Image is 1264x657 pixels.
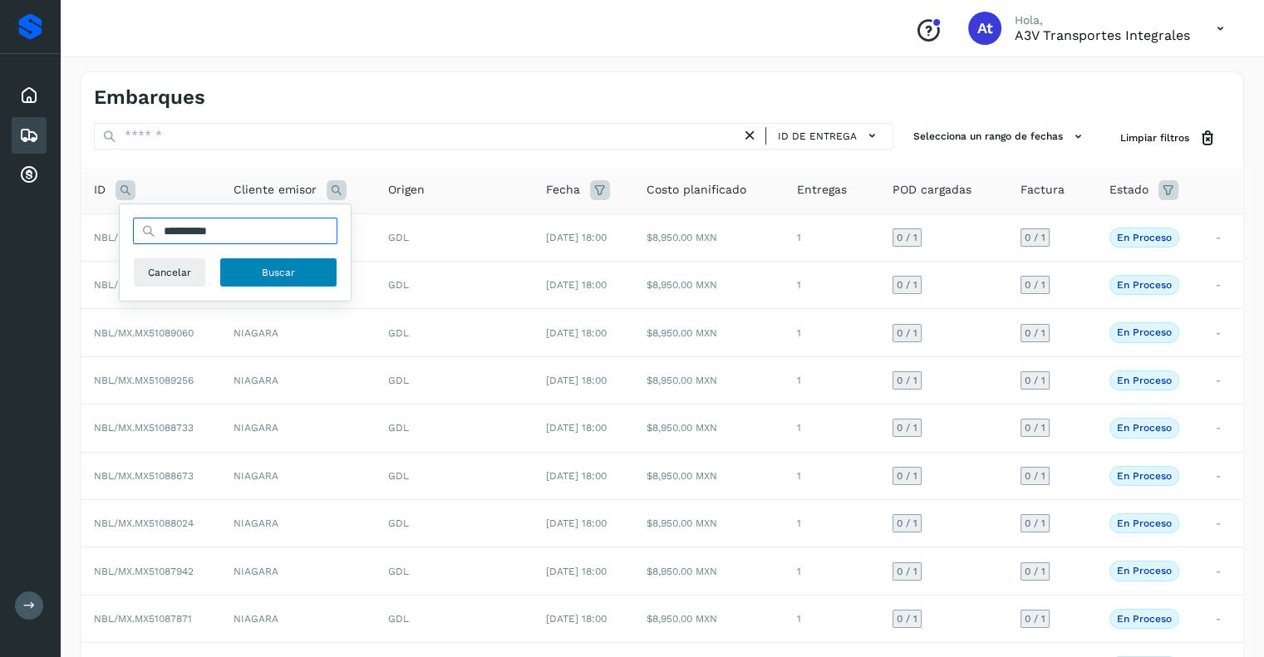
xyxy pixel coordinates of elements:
button: ID de entrega [773,124,886,148]
span: ID de entrega [778,129,857,144]
span: 0 / 1 [1025,566,1045,576]
td: 1 [784,262,879,309]
p: En proceso [1117,375,1172,386]
p: En proceso [1117,613,1172,625]
span: ID [94,181,106,199]
span: 0 / 1 [897,328,917,338]
span: NBL/MX.MX51087942 [94,566,194,577]
td: $8,950.00 MXN [633,356,784,404]
span: [DATE] 18:00 [546,517,607,529]
span: 0 / 1 [897,423,917,433]
td: - [1203,452,1243,499]
td: $8,950.00 MXN [633,595,784,642]
span: Estado [1109,181,1148,199]
p: En proceso [1117,470,1172,482]
span: 0 / 1 [1025,375,1045,385]
button: Selecciona un rango de fechas [907,123,1094,150]
span: [DATE] 18:00 [546,232,607,243]
span: 0 / 1 [897,280,917,290]
td: $8,950.00 MXN [633,309,784,356]
td: 1 [784,500,879,547]
td: NIAGARA [220,595,375,642]
td: 1 [784,595,879,642]
p: En proceso [1117,422,1172,434]
span: GDL [388,422,409,434]
span: Origen [388,181,425,199]
td: 1 [784,309,879,356]
span: NBL/MX.MX51089060 [94,327,194,339]
td: - [1203,309,1243,356]
span: [DATE] 18:00 [546,566,607,577]
span: GDL [388,327,409,339]
span: 0 / 1 [897,518,917,528]
span: [DATE] 18:00 [546,470,607,482]
div: Inicio [12,77,47,114]
td: NIAGARA [220,500,375,547]
span: 0 / 1 [897,566,917,576]
span: 0 / 1 [1025,280,1045,290]
td: - [1203,213,1243,261]
td: $8,950.00 MXN [633,213,784,261]
span: NBL/MX.MX51089256 [94,375,194,386]
span: NBL/MX.MX51089063 [94,279,194,291]
td: 1 [784,356,879,404]
span: GDL [388,517,409,529]
p: A3V transportes integrales [1015,27,1190,43]
span: Cliente emisor [234,181,317,199]
td: $8,950.00 MXN [633,500,784,547]
span: GDL [388,470,409,482]
td: - [1203,500,1243,547]
p: Hola, [1015,13,1190,27]
span: 0 / 1 [897,375,917,385]
span: 0 / 1 [897,233,917,243]
td: $8,950.00 MXN [633,547,784,595]
p: En proceso [1117,326,1172,338]
td: 1 [784,452,879,499]
span: [DATE] 18:00 [546,375,607,386]
td: - [1203,404,1243,452]
div: Embarques [12,117,47,154]
div: Cuentas por cobrar [12,157,47,194]
span: NBL/MX.MX51088673 [94,470,194,482]
td: NIAGARA [220,356,375,404]
td: $8,950.00 MXN [633,404,784,452]
span: NBL/MX.MX51089281 [94,232,192,243]
span: [DATE] 18:00 [546,327,607,339]
span: 0 / 1 [1025,471,1045,481]
td: - [1203,356,1243,404]
td: 1 [784,213,879,261]
span: GDL [388,566,409,577]
span: Fecha [546,181,580,199]
td: NIAGARA [220,452,375,499]
span: Costo planificado [647,181,746,199]
p: En proceso [1117,517,1172,529]
td: 1 [784,547,879,595]
span: NBL/MX.MX51087871 [94,613,192,625]
td: NIAGARA [220,404,375,452]
span: 0 / 1 [1025,423,1045,433]
span: 0 / 1 [1025,233,1045,243]
span: NBL/MX.MX51088733 [94,422,194,434]
span: GDL [388,232,409,243]
span: [DATE] 18:00 [546,613,607,625]
button: Limpiar filtros [1107,123,1230,154]
span: 0 / 1 [1025,518,1045,528]
span: GDL [388,613,409,625]
td: NIAGARA [220,309,375,356]
span: [DATE] 18:00 [546,422,607,434]
p: En proceso [1117,232,1172,243]
span: 0 / 1 [897,471,917,481]
p: En proceso [1117,565,1172,576]
span: 0 / 1 [1025,328,1045,338]
span: Entregas [797,181,847,199]
td: NIAGARA [220,547,375,595]
span: GDL [388,375,409,386]
span: POD cargadas [893,181,971,199]
span: 0 / 1 [1025,614,1045,624]
h4: Embarques [94,86,205,110]
p: En proceso [1117,279,1172,291]
td: $8,950.00 MXN [633,452,784,499]
span: Limpiar filtros [1120,130,1189,145]
td: - [1203,595,1243,642]
span: NBL/MX.MX51088024 [94,517,194,529]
